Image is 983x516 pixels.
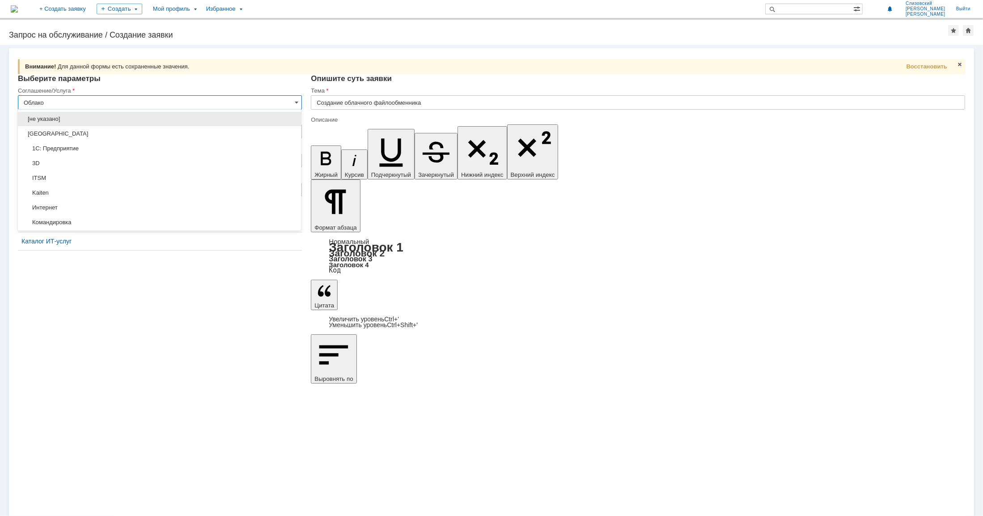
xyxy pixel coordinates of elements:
[311,334,356,384] button: Выровнять по
[329,316,399,323] a: Increase
[906,12,945,17] span: [PERSON_NAME]
[311,179,360,232] button: Формат абзаца
[311,239,965,273] div: Формат абзаца
[9,30,948,39] div: Запрос на обслуживание / Создание заявки
[314,302,334,309] span: Цитата
[23,145,296,152] span: 1С: Предприятие
[4,54,114,61] a: [EMAIL_ADDRESS][DOMAIN_NAME]
[329,255,372,263] a: Заголовок 3
[314,224,356,231] span: Формат абзаца
[384,316,399,323] span: Ctrl+'
[907,63,947,70] span: Восстановить
[906,1,945,6] span: Слизовский
[11,5,18,13] a: Перейти на домашнюю страницу
[4,32,131,54] div: Перечень адресов специалистов Биофорте-лаб которым должен быть предоставлен доступ на сервер:
[956,61,963,68] span: Закрыть
[345,171,364,178] span: Курсив
[341,149,368,179] button: Курсив
[906,6,945,12] span: [PERSON_NAME]
[368,129,415,179] button: Подчеркнутый
[23,130,296,137] span: [GEOGRAPHIC_DATA]
[23,204,296,211] span: Интернет
[311,117,963,123] div: Описание
[415,133,458,179] button: Зачеркнутый
[11,5,18,13] img: logo
[329,266,341,274] a: Код
[23,160,296,167] span: 3D
[311,316,965,328] div: Цитата
[23,115,296,123] span: [не указано]
[58,63,189,70] span: Для данной формы есть сохраненные значения.
[23,219,296,226] span: Командировка
[418,171,454,178] span: Зачеркнутый
[314,375,353,382] span: Выровнять по
[853,4,862,13] span: Расширенный поиск
[25,63,56,70] span: Внимание!
[4,11,131,32] div: Прошу вас создать облачный сервис для файлообмена с Заказчиком по договору 2087 ООО "БИОФОРТЕ-ЛАБ"
[23,189,296,196] span: Kaiten
[21,238,298,245] a: Каталог ИТ-услуг
[329,238,369,245] a: Нормальный
[311,145,341,179] button: Жирный
[311,88,963,94] div: Тема
[329,240,403,254] a: Заголовок 1
[23,175,296,182] span: ITSM
[18,88,300,94] div: Соглашение/Услуга
[507,124,559,179] button: Верхний индекс
[314,171,338,178] span: Жирный
[311,74,392,83] span: Опишите суть заявки
[511,171,555,178] span: Верхний индекс
[4,77,114,85] a: [EMAIL_ADDRESS][DOMAIN_NAME]
[329,261,369,269] a: Заголовок 4
[329,248,385,258] a: Заголовок 2
[311,280,338,310] button: Цитата
[461,171,504,178] span: Нижний индекс
[387,321,418,328] span: Ctrl+Shift+'
[4,4,131,11] div: Добрый день.
[458,126,507,179] button: Нижний индекс
[948,25,959,36] div: Добавить в избранное
[329,321,418,328] a: Decrease
[371,171,411,178] span: Подчеркнутый
[4,66,114,73] a: [EMAIL_ADDRESS][DOMAIN_NAME]
[97,4,142,14] div: Создать
[18,74,101,83] span: Выберите параметры
[963,25,974,36] div: Сделать домашней страницей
